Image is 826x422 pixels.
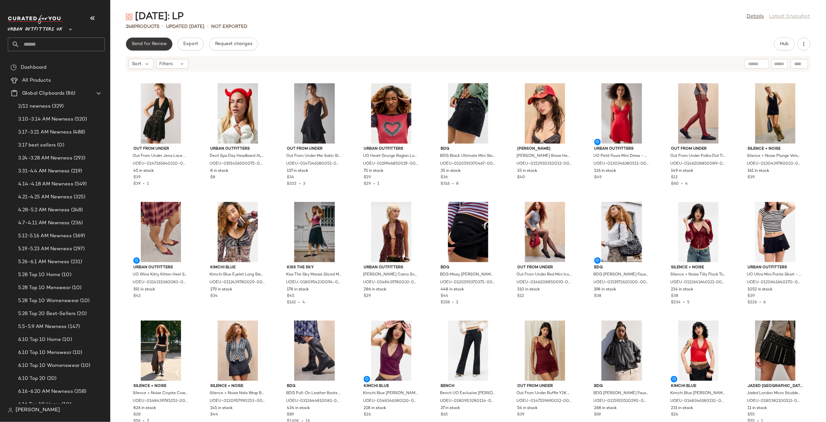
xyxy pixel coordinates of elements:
[441,168,461,174] span: 35 in stock
[286,280,342,286] span: UOEU-0180954230094-000-001
[160,61,173,67] span: Filters
[210,272,265,278] span: Kimchi Blue Eyelet Long Sleeve Mesh Blouse - Black S at Urban Outfitters
[671,287,693,293] span: 214 in stock
[51,103,64,110] span: (329)
[177,38,204,51] button: Export
[594,405,617,411] span: 268 in stock
[79,362,91,369] span: (10)
[18,401,60,408] span: 6.16 Top 10 Home
[440,153,495,159] span: BDG Black Ultimate Mini Skirt - Black S at Urban Outfitters
[363,391,418,396] span: Kimchi Blue [PERSON_NAME] Halter Top - Plum XS at Urban Outfitters
[133,398,188,404] span: UOEU-0148439785252-000-001
[73,388,87,395] span: (358)
[210,175,215,181] span: $8
[681,300,687,305] span: •
[441,175,448,181] span: $36
[743,83,808,144] img: 0130439780033_001_a2
[517,146,573,152] span: [PERSON_NAME]
[286,391,342,396] span: BDG Pull-On Leather Boots - Black UK 7 at Urban Outfitters
[18,116,73,123] span: 3.10-3.14 AM Newness
[440,398,495,404] span: UOEU-0180903280114-000-506
[687,300,689,305] span: 5
[670,280,725,286] span: UOEU-0112641640121-000-061
[441,300,450,305] span: $158
[364,383,419,389] span: Kimchi Blue
[287,300,296,305] span: $162
[670,391,725,396] span: Kimchi Blue [PERSON_NAME] Halter Top - Red M at Urban Outfitters
[210,280,265,286] span: UOEU-0112439780029-000-009
[670,398,725,404] span: UOEU-0148346380110-000-060
[287,168,309,174] span: 137 in stock
[671,383,726,389] span: Kimchi Blue
[126,38,172,51] button: Send for Review
[140,182,147,186] span: •
[594,146,650,152] span: Urban Outfitters
[18,219,70,227] span: 4.7-4.11 AM Newness
[18,206,70,214] span: 4.28-5.2 AM Newness
[126,14,132,20] img: svg%3e
[748,412,755,418] span: $55
[71,349,82,357] span: (10)
[517,175,526,181] span: $40
[133,272,188,278] span: UO Wine Kitty Kitten Heel Shoes - Maroon [GEOGRAPHIC_DATA] 4 at Urban Outfitters
[512,83,578,144] img: 0152930310012_060_m
[128,202,194,262] img: 0314315360083_061_m
[18,193,72,201] span: 4.21-4.25 AM Newness
[18,349,71,357] span: 6.10 Top 10 Menswear
[517,161,572,167] span: UOEU-0152930310012-000-060
[21,64,46,71] span: Dashboard
[435,83,501,144] img: 0120593370467_001_a2
[61,336,72,344] span: (10)
[67,323,80,331] span: (147)
[748,293,755,299] span: $39
[46,375,57,382] span: (20)
[210,412,218,418] span: $44
[358,321,424,381] img: 0148346380110_052_a2
[747,391,802,396] span: Jaded London Micro Studded Skirt - Black XS at Urban Outfitters
[18,323,67,331] span: 5.5-5.9 AM Newness
[748,168,770,174] span: 161 in stock
[440,391,495,396] span: Bench UO Exclusive [PERSON_NAME] Belt Flared Pants - Off/black L at Urban Outfitters
[671,293,678,299] span: $38
[594,265,650,271] span: BDG
[282,202,347,262] img: 0180954230094_001_a2
[747,161,802,167] span: UOEU-0130439780033-000-001
[363,398,418,404] span: UOEU-0148346380110-000-052
[286,153,342,159] span: Out From Under Mei Satin Slip Dress - Black L at Urban Outfitters
[517,265,573,271] span: Out From Under
[671,182,679,186] span: $60
[358,202,424,262] img: 0148439780032_260_a2
[371,182,377,186] span: •
[210,168,228,174] span: 8 in stock
[210,265,265,271] span: Kimchi Blue
[364,287,386,293] span: 286 in stock
[287,182,297,186] span: $102
[517,280,572,286] span: UOEU-0146208850092-000-001
[18,271,60,279] span: 5.28 Top 10 Home
[56,142,64,149] span: (0)
[743,321,808,381] img: 0180382100511_001_b
[517,391,572,396] span: Out From Under Ruffle Y2K Sheer Lace Babydoll Dress - Red XL at Urban Outfitters
[377,182,379,186] span: 1
[282,321,347,381] img: 0312644810081_001_m
[670,272,725,278] span: Silence + Noise Tilly Flock Top - Maroon S at Urban Outfitters
[440,280,495,286] span: UOEU-0120593370375-000-001
[22,90,65,97] span: Global Clipboards
[671,265,726,271] span: Silence + Noise
[18,362,79,369] span: 6.10 Top 10 Womenswear
[133,412,140,418] span: $28
[72,155,86,162] span: (293)
[435,202,501,262] img: 0120593370375_001_a2
[128,83,194,144] img: 0147265640210_001_a2
[126,24,134,29] span: 248
[364,412,371,418] span: $26
[747,272,802,278] span: UO Ultra Mini Ponte Skort - Black XL at Urban Outfitters
[441,182,450,186] span: $316
[79,297,90,305] span: (10)
[133,161,188,167] span: UOEU-0147265640210-000-001
[18,388,73,395] span: 6.16-6.20 AM Newness
[71,284,82,292] span: (10)
[70,206,83,214] span: (248)
[780,41,789,47] span: Hub
[210,161,265,167] span: UOEU-0191456500075-000-000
